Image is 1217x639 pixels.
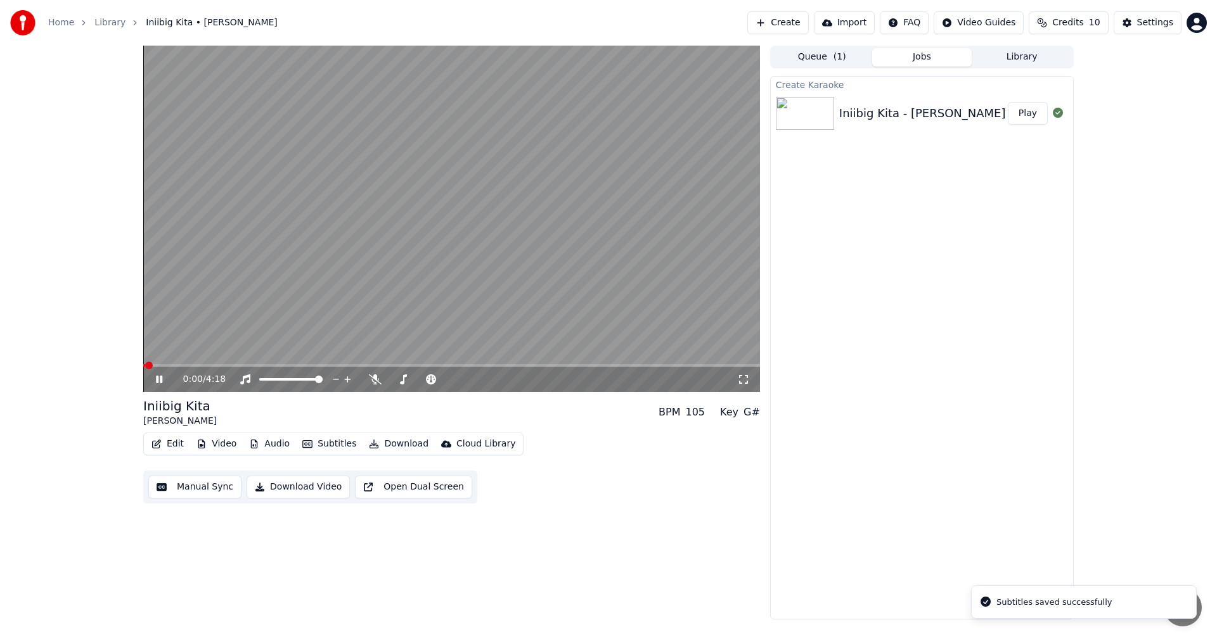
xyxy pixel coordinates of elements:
a: Library [94,16,126,29]
div: 105 [685,405,705,420]
span: Iniibig Kita • [PERSON_NAME] [146,16,277,29]
button: Credits10 [1029,11,1108,34]
span: ( 1 ) [834,51,846,63]
button: Play [1008,102,1048,125]
button: FAQ [880,11,929,34]
div: G# [744,405,760,420]
div: Create Karaoke [771,77,1073,92]
button: Audio [244,435,295,453]
button: Queue [772,48,872,66]
button: Download Video [247,476,350,498]
div: Iniibig Kita - [PERSON_NAME] [839,104,1006,122]
button: Edit [146,435,189,453]
span: 10 [1089,16,1100,29]
div: BPM [659,405,680,420]
div: Iniibig Kita [143,397,217,415]
div: [PERSON_NAME] [143,415,217,427]
button: Manual Sync [148,476,241,498]
button: Import [814,11,875,34]
div: Subtitles saved successfully [996,596,1112,609]
div: / [183,373,214,386]
button: Video Guides [934,11,1024,34]
button: Open Dual Screen [355,476,472,498]
button: Download [364,435,434,453]
div: Settings [1137,16,1173,29]
div: Key [720,405,738,420]
button: Create [747,11,809,34]
span: Credits [1052,16,1083,29]
span: 4:18 [206,373,226,386]
button: Subtitles [297,435,361,453]
span: 0:00 [183,373,203,386]
a: Home [48,16,74,29]
img: youka [10,10,35,35]
div: Cloud Library [456,438,515,450]
button: Video [191,435,241,453]
nav: breadcrumb [48,16,278,29]
button: Settings [1114,11,1182,34]
button: Jobs [872,48,972,66]
button: Library [972,48,1072,66]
